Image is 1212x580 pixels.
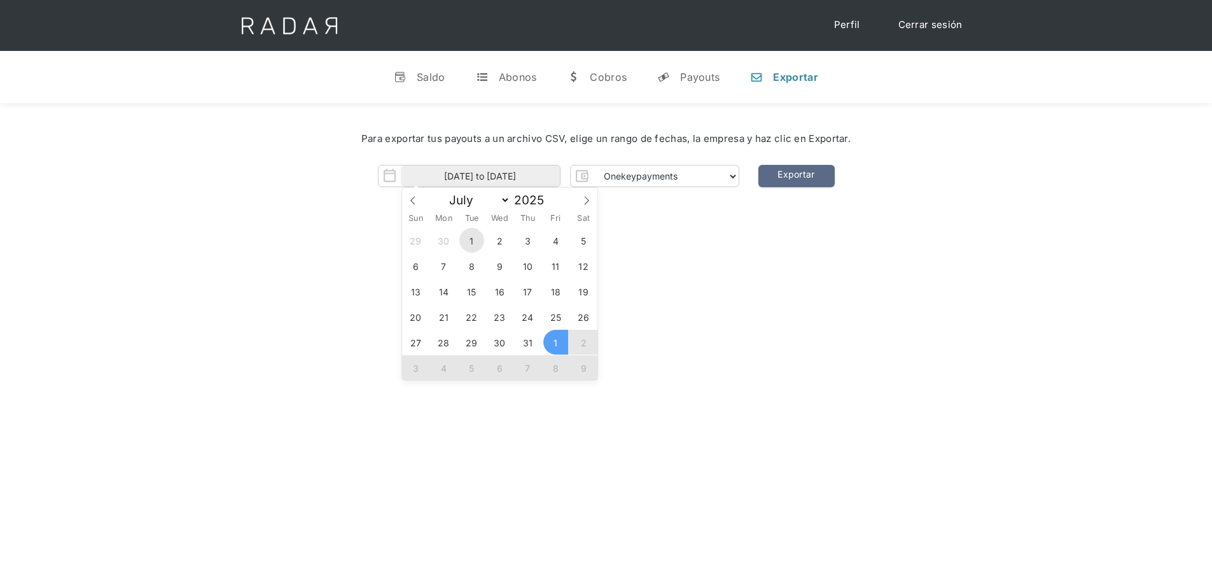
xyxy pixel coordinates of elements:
[590,71,627,83] div: Cobros
[487,304,512,329] span: July 23, 2025
[569,215,597,223] span: Sat
[886,13,975,38] a: Cerrar sesión
[543,330,568,355] span: August 1, 2025
[543,228,568,253] span: July 4, 2025
[403,253,428,278] span: July 6, 2025
[571,304,596,329] span: July 26, 2025
[821,13,873,38] a: Perfil
[758,165,835,187] a: Exportar
[543,355,568,380] span: August 8, 2025
[431,304,456,329] span: July 21, 2025
[680,71,720,83] div: Payouts
[476,71,489,83] div: t
[403,355,428,380] span: August 3, 2025
[499,71,537,83] div: Abonos
[431,355,456,380] span: August 4, 2025
[487,355,512,380] span: August 6, 2025
[513,215,541,223] span: Thu
[457,215,485,223] span: Tue
[403,304,428,329] span: July 20, 2025
[541,215,569,223] span: Fri
[459,304,484,329] span: July 22, 2025
[431,330,456,355] span: July 28, 2025
[459,355,484,380] span: August 5, 2025
[394,71,407,83] div: v
[417,71,445,83] div: Saldo
[571,330,596,355] span: August 2, 2025
[431,279,456,304] span: July 14, 2025
[571,355,596,380] span: August 9, 2025
[773,71,818,83] div: Exportar
[378,165,739,187] form: Form
[487,228,512,253] span: July 2, 2025
[487,253,512,278] span: July 9, 2025
[515,253,540,278] span: July 10, 2025
[571,228,596,253] span: July 5, 2025
[403,330,428,355] span: July 27, 2025
[402,215,430,223] span: Sun
[515,228,540,253] span: July 3, 2025
[459,228,484,253] span: July 1, 2025
[543,279,568,304] span: July 18, 2025
[459,279,484,304] span: July 15, 2025
[487,330,512,355] span: July 30, 2025
[38,132,1174,146] div: Para exportar tus payouts a un archivo CSV, elige un rango de fechas, la empresa y haz clic en Ex...
[571,253,596,278] span: July 12, 2025
[515,304,540,329] span: July 24, 2025
[403,228,428,253] span: June 29, 2025
[571,279,596,304] span: July 19, 2025
[485,215,513,223] span: Wed
[657,71,670,83] div: y
[431,228,456,253] span: June 30, 2025
[429,215,457,223] span: Mon
[515,279,540,304] span: July 17, 2025
[750,71,763,83] div: n
[543,304,568,329] span: July 25, 2025
[431,253,456,278] span: July 7, 2025
[403,279,428,304] span: July 13, 2025
[459,330,484,355] span: July 29, 2025
[443,192,510,208] select: Month
[487,279,512,304] span: July 16, 2025
[515,330,540,355] span: July 31, 2025
[510,193,556,208] input: Year
[515,355,540,380] span: August 7, 2025
[567,71,580,83] div: w
[543,253,568,278] span: July 11, 2025
[459,253,484,278] span: July 8, 2025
